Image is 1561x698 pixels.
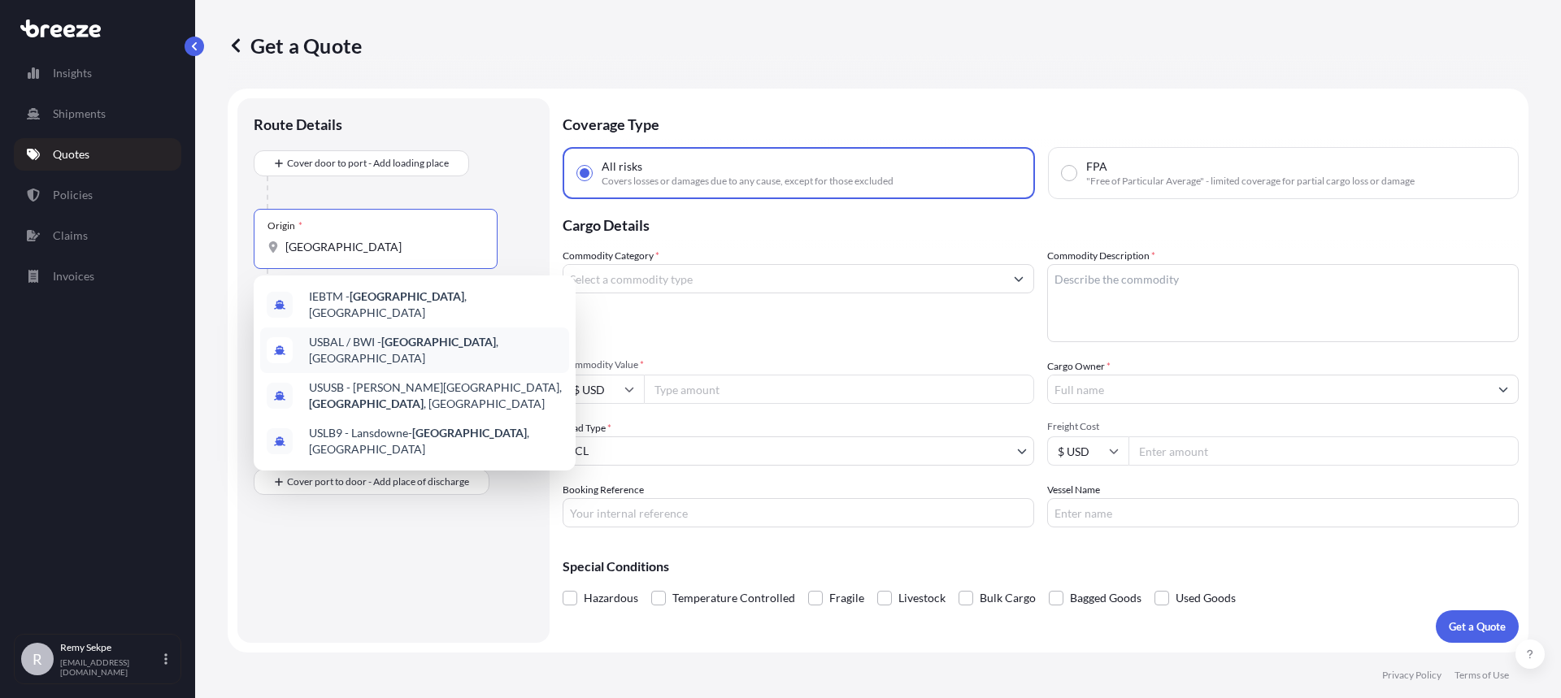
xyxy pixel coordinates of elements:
[1086,175,1415,188] span: "Free of Particular Average" - limited coverage for partial cargo loss or damage
[309,288,563,321] span: IEBTM - , [GEOGRAPHIC_DATA]
[350,289,464,303] b: [GEOGRAPHIC_DATA]
[1048,375,1489,404] input: Full name
[1047,482,1100,498] label: Vessel Name
[1382,669,1441,682] p: Privacy Policy
[309,379,563,412] span: USUSB - [PERSON_NAME][GEOGRAPHIC_DATA], , [GEOGRAPHIC_DATA]
[570,443,589,459] span: LCL
[309,425,563,457] span: USLB9 - Lansdowne- , [GEOGRAPHIC_DATA]
[1070,586,1141,610] span: Bagged Goods
[1047,248,1155,264] label: Commodity Description
[1449,618,1506,635] p: Get a Quote
[644,375,1034,404] input: Type amount
[980,586,1036,610] span: Bulk Cargo
[309,334,563,366] span: USBAL / BWI - , [GEOGRAPHIC_DATA]
[33,651,42,667] span: R
[563,420,611,436] span: Load Type
[563,98,1519,147] p: Coverage Type
[53,106,106,122] p: Shipments
[412,426,527,440] b: [GEOGRAPHIC_DATA]
[53,187,93,203] p: Policies
[1454,669,1509,682] p: Terms of Use
[563,498,1034,527] input: Your internal reference
[898,586,946,610] span: Livestock
[563,199,1519,248] p: Cargo Details
[563,358,1034,371] span: Commodity Value
[1086,158,1107,175] span: FPA
[267,219,302,232] div: Origin
[1004,264,1033,293] button: Show suggestions
[53,65,92,81] p: Insights
[287,474,469,490] span: Cover port to door - Add place of discharge
[309,397,424,410] b: [GEOGRAPHIC_DATA]
[602,158,642,175] span: All risks
[563,482,644,498] label: Booking Reference
[53,146,89,163] p: Quotes
[1489,375,1518,404] button: Show suggestions
[254,275,576,470] div: Show suggestions
[254,115,342,134] p: Route Details
[602,175,894,188] span: Covers losses or damages due to any cause, except for those excluded
[1047,358,1111,375] label: Cargo Owner
[228,33,362,59] p: Get a Quote
[287,155,449,171] span: Cover door to port - Add loading place
[381,335,496,349] b: [GEOGRAPHIC_DATA]
[584,586,638,610] span: Hazardous
[60,657,161,677] p: [EMAIL_ADDRESS][DOMAIN_NAME]
[1047,420,1519,433] span: Freight Cost
[563,264,1004,293] input: Select a commodity type
[1047,498,1519,527] input: Enter name
[53,268,94,284] p: Invoices
[60,641,161,654] p: Remy Sekpe
[53,228,88,244] p: Claims
[672,586,795,610] span: Temperature Controlled
[829,586,864,610] span: Fragile
[563,560,1519,573] p: Special Conditions
[285,239,477,255] input: Origin
[1128,436,1519,466] input: Enter amount
[563,248,659,264] label: Commodity Category
[1176,586,1236,610] span: Used Goods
